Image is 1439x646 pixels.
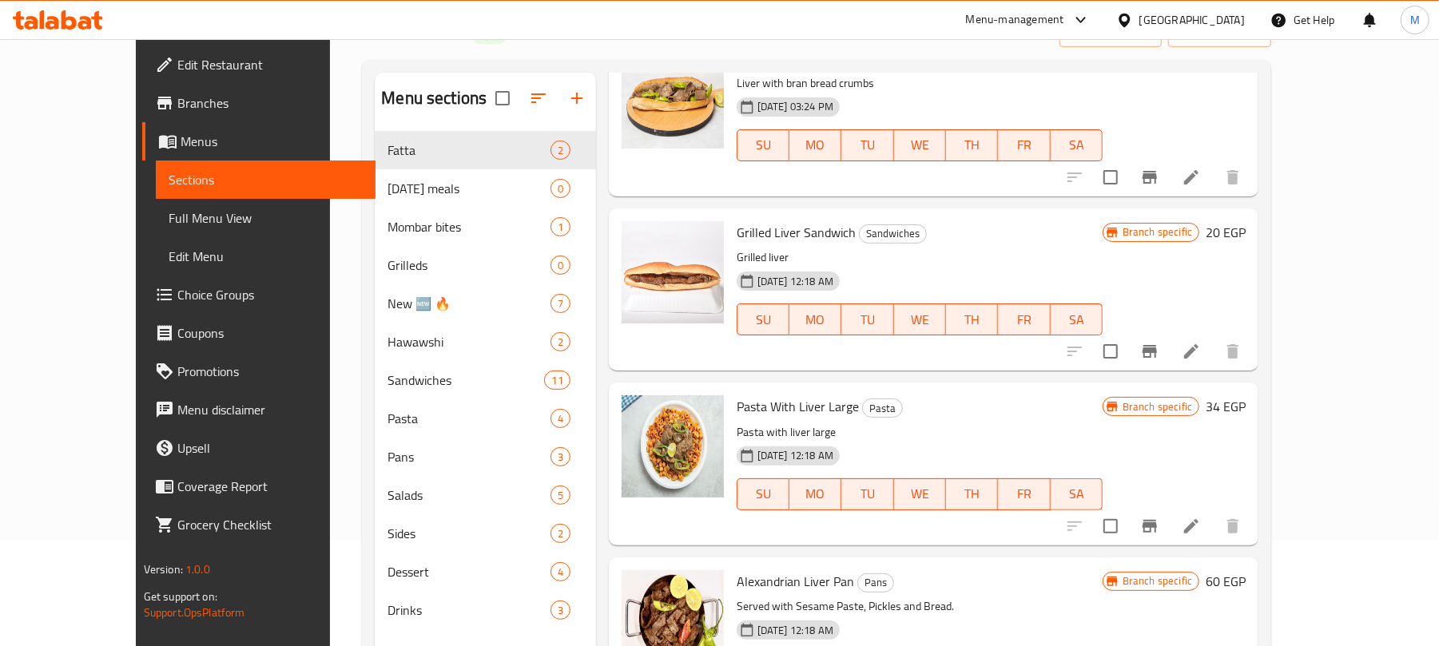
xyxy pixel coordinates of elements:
[185,559,210,580] span: 1.0.0
[551,220,570,235] span: 1
[1057,482,1096,505] span: SA
[551,526,570,541] span: 2
[142,84,376,122] a: Branches
[789,303,841,335] button: MO
[1004,133,1043,157] span: FR
[1094,161,1127,194] span: Select to update
[737,394,859,418] span: Pasta With Liver Large
[1116,399,1199,414] span: Branch specific
[142,122,376,161] a: Menus
[551,409,570,428] div: items
[848,482,887,505] span: TU
[1206,570,1246,592] h6: 60 EGP
[142,46,376,84] a: Edit Restaurant
[388,447,550,466] div: Pans
[388,332,550,351] div: Hawawshi
[156,161,376,199] a: Sections
[1182,517,1201,536] a: Edit menu item
[858,573,893,592] span: Pans
[551,485,570,505] div: items
[375,591,595,629] div: Drinks3
[142,390,376,429] a: Menu disclaimer
[551,447,570,466] div: items
[388,524,550,543] span: Sides
[1214,332,1252,371] button: delete
[375,553,595,591] div: Dessert4
[841,303,893,335] button: TU
[551,335,570,350] span: 2
[751,448,840,463] span: [DATE] 12:18 AM
[1004,308,1043,331] span: FR
[789,129,841,161] button: MO
[551,296,570,311] span: 7
[796,308,835,331] span: MO
[551,143,570,158] span: 2
[142,467,376,505] a: Coverage Report
[375,131,595,169] div: Fatta2
[1051,303,1103,335] button: SA
[894,478,946,510] button: WE
[142,352,376,390] a: Promotions
[388,409,550,428] div: Pasta
[551,450,570,465] span: 3
[177,362,364,381] span: Promotions
[998,478,1050,510] button: FR
[863,399,902,418] span: Pasta
[737,73,1103,93] p: Liver with bran bread crumbs
[1206,221,1246,244] h6: 20 EGP
[544,371,570,390] div: items
[737,596,1103,616] p: Served with Sesame Paste, Pickles and Bread.
[142,429,376,467] a: Upsell
[737,478,789,510] button: SU
[751,274,840,289] span: [DATE] 12:18 AM
[388,141,550,160] div: Fatta
[551,488,570,503] span: 5
[737,303,789,335] button: SU
[894,129,946,161] button: WE
[1182,342,1201,361] a: Edit menu item
[744,133,783,157] span: SU
[388,562,550,581] span: Dessert
[952,308,992,331] span: TH
[841,129,893,161] button: TU
[551,217,570,236] div: items
[1131,507,1169,545] button: Branch-specific-item
[144,602,245,623] a: Support.OpsPlatform
[1131,158,1169,196] button: Branch-specific-item
[946,303,998,335] button: TH
[1131,332,1169,371] button: Branch-specific-item
[177,323,364,343] span: Coupons
[551,411,570,426] span: 4
[744,482,783,505] span: SU
[169,208,364,228] span: Full Menu View
[375,399,595,438] div: Pasta4
[169,170,364,189] span: Sections
[177,438,364,458] span: Upsell
[1410,11,1420,29] span: M
[545,373,569,388] span: 11
[388,485,550,505] div: Salads
[551,332,570,351] div: items
[388,294,550,313] div: New 🆕 🔥
[156,237,376,275] a: Edit Menu
[1116,224,1199,240] span: Branch specific
[177,400,364,419] span: Menu disclaimer
[144,559,183,580] span: Version:
[952,133,992,157] span: TH
[1094,335,1127,368] span: Select to update
[796,133,835,157] span: MO
[1004,482,1043,505] span: FR
[144,586,217,607] span: Get support on:
[859,224,927,244] div: Sandwiches
[551,603,570,618] span: 3
[388,600,550,620] div: Drinks
[375,284,595,323] div: New 🆕 🔥7
[900,308,940,331] span: WE
[375,208,595,246] div: Mombar bites1
[1214,158,1252,196] button: delete
[519,79,558,117] span: Sort sections
[737,569,854,593] span: Alexandrian Liver Pan
[998,129,1050,161] button: FR
[551,141,570,160] div: items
